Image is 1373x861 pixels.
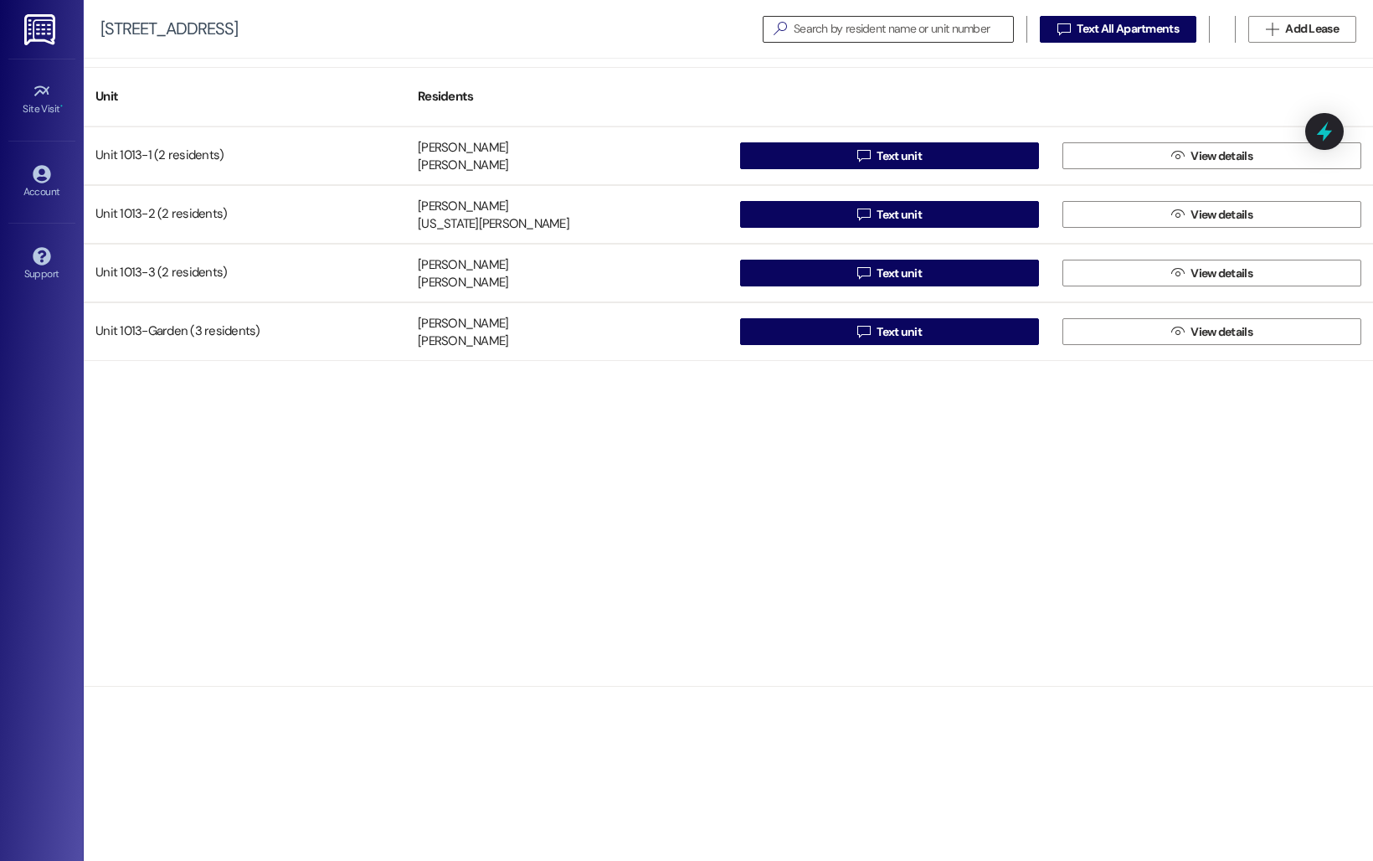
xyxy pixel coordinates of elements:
[84,76,406,117] div: Unit
[740,201,1039,228] button: Text unit
[8,160,75,205] a: Account
[418,216,569,234] div: [US_STATE][PERSON_NAME]
[418,333,508,351] div: [PERSON_NAME]
[1171,325,1184,338] i: 
[857,208,870,221] i: 
[1062,260,1361,286] button: View details
[60,101,63,112] span: •
[84,256,406,290] div: Unit 1013-3 (2 residents)
[1190,265,1252,282] span: View details
[1266,23,1278,36] i: 
[1190,323,1252,341] span: View details
[1248,16,1356,43] button: Add Lease
[877,323,922,341] span: Text unit
[84,198,406,231] div: Unit 1013-2 (2 residents)
[1190,206,1252,224] span: View details
[767,20,794,38] i: 
[418,139,508,157] div: [PERSON_NAME]
[418,157,508,175] div: [PERSON_NAME]
[1171,266,1184,280] i: 
[1171,149,1184,162] i: 
[1077,20,1179,38] span: Text All Apartments
[418,275,508,292] div: [PERSON_NAME]
[740,142,1039,169] button: Text unit
[24,14,59,45] img: ResiDesk Logo
[877,265,922,282] span: Text unit
[1062,201,1361,228] button: View details
[418,315,508,333] div: [PERSON_NAME]
[857,266,870,280] i: 
[740,318,1039,345] button: Text unit
[84,139,406,173] div: Unit 1013-1 (2 residents)
[740,260,1039,286] button: Text unit
[1062,318,1361,345] button: View details
[857,149,870,162] i: 
[84,315,406,348] div: Unit 1013-Garden (3 residents)
[1040,16,1196,43] button: Text All Apartments
[877,147,922,165] span: Text unit
[1171,208,1184,221] i: 
[794,18,1013,41] input: Search by resident name or unit number
[877,206,922,224] span: Text unit
[8,242,75,287] a: Support
[418,198,508,215] div: [PERSON_NAME]
[857,325,870,338] i: 
[100,20,238,38] div: [STREET_ADDRESS]
[418,256,508,274] div: [PERSON_NAME]
[1190,147,1252,165] span: View details
[1285,20,1339,38] span: Add Lease
[1062,142,1361,169] button: View details
[1057,23,1070,36] i: 
[406,76,728,117] div: Residents
[8,77,75,122] a: Site Visit •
